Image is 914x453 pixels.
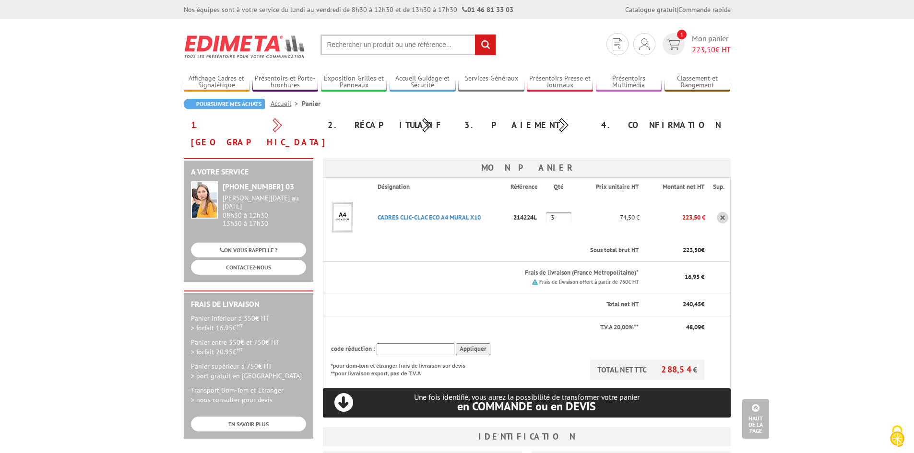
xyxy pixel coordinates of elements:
[184,74,250,90] a: Affichage Cadres et Signalétique
[880,420,914,453] button: Cookies (fenêtre modale)
[456,343,490,355] input: Appliquer
[640,209,705,226] p: 223,50 €
[685,273,704,281] span: 16,95 €
[302,99,320,108] li: Panier
[223,182,294,191] strong: [PHONE_NUMBER] 03
[510,209,546,226] p: 214224L
[532,279,538,285] img: picto.png
[885,424,909,448] img: Cookies (fenêtre modale)
[683,300,701,308] span: 240,45
[184,116,320,151] div: 1. [GEOGRAPHIC_DATA]
[639,38,650,50] img: devis rapide
[191,417,306,431] a: EN SAVOIR PLUS
[320,35,496,55] input: Rechercher un produit ou une référence...
[692,33,731,55] span: Mon panier
[462,5,513,14] strong: 01 46 81 33 03
[237,322,243,329] sup: HT
[458,74,524,90] a: Services Généraux
[331,323,639,332] p: T.V.A 20,00%**
[742,399,769,439] a: Haut de la page
[331,345,375,353] span: code réduction :
[321,74,387,90] a: Exposition Grilles et Panneaux
[661,364,693,375] span: 288,54
[370,239,640,262] th: Sous total brut HT
[527,74,593,90] a: Présentoirs Presse et Journaux
[692,44,731,55] span: € HT
[191,361,306,381] p: Panier supérieur à 750€ HT
[666,39,680,50] img: devis rapide
[191,314,306,333] p: Panier inférieur à 350€ HT
[320,116,457,134] div: 2. Récapitulatif
[510,183,545,192] p: Référence
[457,399,596,414] span: en COMMANDE ou en DEVIS
[678,5,731,14] a: Commande rapide
[596,74,662,90] a: Présentoirs Multimédia
[191,395,273,404] span: > nous consulter pour devis
[237,346,243,353] sup: HT
[683,246,701,254] span: 223,50
[191,385,306,405] p: Transport Dom-Tom et Etranger
[378,268,639,278] p: Frais de livraison (France Metropolitaine)*
[613,38,622,50] img: devis rapide
[191,168,306,176] h2: A votre service
[184,99,265,109] a: Poursuivre mes achats
[184,5,513,14] div: Nos équipes sont à votre service du lundi au vendredi de 8h30 à 12h30 et de 13h30 à 17h30
[647,246,704,255] p: €
[378,213,481,221] a: CADRES CLIC-CLAC ECO A4 MURAL X10
[223,194,306,227] div: 08h30 à 12h30 13h30 à 17h30
[546,178,577,196] th: Qté
[590,360,704,380] p: TOTAL NET TTC €
[323,158,731,177] h3: Mon panier
[665,74,731,90] a: Classement et Rangement
[191,372,302,380] span: > port gratuit en [GEOGRAPHIC_DATA]
[223,194,306,210] div: [PERSON_NAME][DATE] au [DATE]
[705,178,730,196] th: Sup.
[331,300,639,309] p: Total net HT
[323,427,731,446] h3: Identification
[191,324,243,332] span: > forfait 16.95€
[191,300,306,309] h2: Frais de Livraison
[252,74,319,90] a: Présentoirs et Porte-brochures
[647,183,704,192] p: Montant net HT
[594,116,731,134] div: 4. Confirmation
[686,323,701,331] span: 48,09
[475,35,496,55] input: rechercher
[647,300,704,309] p: €
[323,198,362,237] img: CADRES CLIC-CLAC ECO A4 MURAL X10
[457,116,594,134] div: 3. Paiement
[577,209,640,226] p: 74,50 €
[625,5,677,14] a: Catalogue gratuit
[677,30,687,39] span: 1
[692,45,715,54] span: 223,50
[647,323,704,332] p: €
[539,279,639,285] small: Frais de livraison offert à partir de 750€ HT
[191,337,306,357] p: Panier entre 350€ et 750€ HT
[271,99,302,108] a: Accueil
[585,183,639,192] p: Prix unitaire HT
[323,393,731,412] p: Une fois identifié, vous aurez la possibilité de transformer votre panier
[191,348,243,356] span: > forfait 20.95€
[191,243,306,257] a: ON VOUS RAPPELLE ?
[331,360,475,377] p: *pour dom-tom et étranger frais de livraison sur devis **pour livraison export, pas de T.V.A
[625,5,731,14] div: |
[660,33,731,55] a: devis rapide 1 Mon panier 223,50€ HT
[191,181,218,219] img: widget-service.jpg
[191,260,306,275] a: CONTACTEZ-NOUS
[370,178,510,196] th: Désignation
[184,29,306,64] img: Edimeta
[390,74,456,90] a: Accueil Guidage et Sécurité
